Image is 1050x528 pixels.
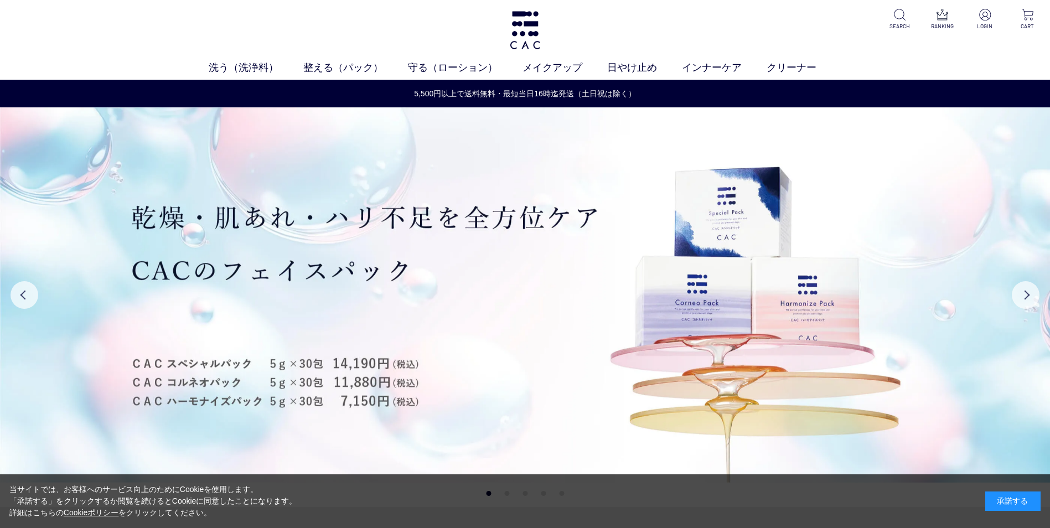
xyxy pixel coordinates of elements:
[767,60,841,75] a: クリーナー
[971,9,999,30] a: LOGIN
[303,60,408,75] a: 整える（パック）
[1014,22,1041,30] p: CART
[929,9,956,30] a: RANKING
[886,22,913,30] p: SEARCH
[9,484,297,519] div: 当サイトでは、お客様へのサービス向上のためにCookieを使用します。 「承諾する」をクリックするか閲覧を続けるとCookieに同意したことになります。 詳細はこちらの をクリックしてください。
[209,60,303,75] a: 洗う（洗浄料）
[971,22,999,30] p: LOGIN
[1012,281,1039,309] button: Next
[607,60,682,75] a: 日やけ止め
[929,22,956,30] p: RANKING
[1,88,1049,100] a: 5,500円以上で送料無料・最短当日16時迄発送（土日祝は除く）
[408,60,523,75] a: 守る（ローション）
[64,508,119,517] a: Cookieポリシー
[886,9,913,30] a: SEARCH
[1014,9,1041,30] a: CART
[523,60,607,75] a: メイクアップ
[508,11,542,49] img: logo
[985,491,1041,511] div: 承諾する
[682,60,767,75] a: インナーケア
[11,281,38,309] button: Previous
